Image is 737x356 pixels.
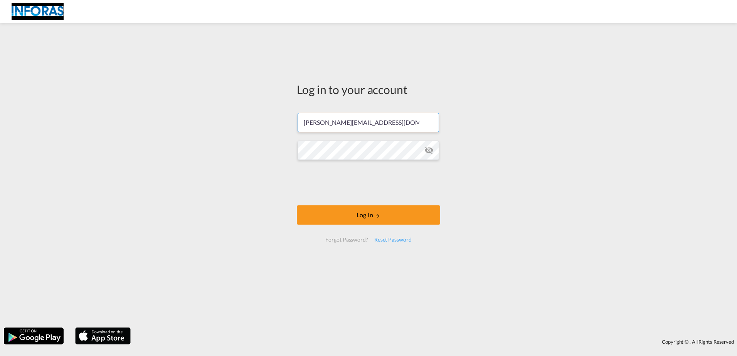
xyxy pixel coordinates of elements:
[3,327,64,345] img: google.png
[310,168,427,198] iframe: reCAPTCHA
[12,3,64,20] img: eff75c7098ee11eeb65dd1c63e392380.jpg
[74,327,131,345] img: apple.png
[298,113,439,132] input: Enter email/phone number
[371,233,415,247] div: Reset Password
[322,233,371,247] div: Forgot Password?
[297,205,440,225] button: LOGIN
[135,335,737,348] div: Copyright © . All Rights Reserved
[297,81,440,97] div: Log in to your account
[424,146,434,155] md-icon: icon-eye-off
